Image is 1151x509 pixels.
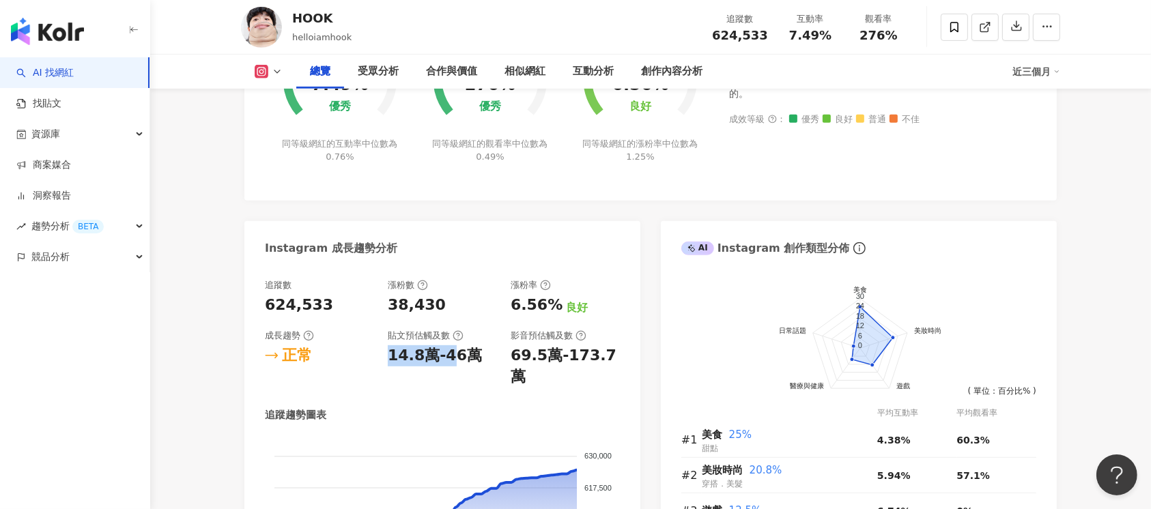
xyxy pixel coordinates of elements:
[265,295,333,316] div: 624,533
[858,332,862,340] text: 6
[358,63,399,80] div: 受眾分析
[858,341,862,349] text: 0
[877,470,911,481] span: 5.94%
[511,279,551,291] div: 漲粉率
[11,18,84,45] img: logo
[681,467,702,484] div: #2
[16,66,74,80] a: searchAI 找網紅
[856,312,864,320] text: 18
[581,138,700,162] div: 同等級網紅的漲粉率中位數為
[859,29,898,42] span: 276%
[265,408,326,422] div: 追蹤趨勢圖表
[729,115,1036,125] div: 成效等級 ：
[584,452,612,460] tspan: 630,000
[479,100,501,113] div: 優秀
[914,327,941,334] text: 美妝時尚
[789,115,819,125] span: 優秀
[426,63,477,80] div: 合作與價值
[681,242,714,255] div: AI
[388,279,428,291] div: 漲粉數
[957,435,991,446] span: 60.3%
[856,302,864,310] text: 24
[31,211,104,242] span: 趨勢分析
[877,407,956,420] div: 平均互動率
[505,63,545,80] div: 相似網紅
[329,100,351,113] div: 優秀
[702,428,722,441] span: 美食
[265,330,314,342] div: 成長趨勢
[72,220,104,233] div: BETA
[702,464,743,476] span: 美妝時尚
[292,32,352,42] span: helloiamhook
[896,382,910,390] text: 遊戲
[241,7,282,48] img: KOL Avatar
[851,240,868,257] span: info-circle
[584,483,612,491] tspan: 617,500
[784,12,836,26] div: 互動率
[281,138,400,162] div: 同等級網紅的互動率中位數為
[265,241,397,256] div: Instagram 成長趨勢分析
[712,28,768,42] span: 624,533
[573,63,614,80] div: 互動分析
[511,345,620,388] div: 69.5萬-173.7萬
[729,428,752,441] span: 25%
[326,151,354,162] span: 0.76%
[476,151,504,162] span: 0.49%
[31,119,60,149] span: 資源庫
[1012,61,1060,83] div: 近三個月
[712,12,768,26] div: 追蹤數
[779,327,806,334] text: 日常話題
[511,330,586,342] div: 影音預估觸及數
[853,286,867,293] text: 美食
[16,222,26,231] span: rise
[856,292,864,300] text: 30
[1096,454,1137,495] iframe: Help Scout Beacon - Open
[265,279,292,291] div: 追蹤數
[388,345,482,366] div: 14.8萬-46萬
[511,295,563,316] div: 6.56%
[16,158,71,172] a: 商案媒合
[957,470,991,481] span: 57.1%
[431,138,550,162] div: 同等級網紅的觀看率中位數為
[292,10,352,27] div: HOOK
[750,464,782,476] span: 20.8%
[890,115,920,125] span: 不佳
[388,295,446,316] div: 38,430
[957,407,1037,420] div: 平均觀看率
[626,151,654,162] span: 1.25%
[566,300,588,315] div: 良好
[856,115,886,125] span: 普通
[388,330,464,342] div: 貼文預估觸及數
[856,321,864,330] text: 12
[681,241,849,256] div: Instagram 創作類型分佈
[877,435,911,446] span: 4.38%
[702,443,718,453] span: 甜點
[16,97,61,111] a: 找貼文
[629,100,651,113] div: 良好
[310,63,330,80] div: 總覽
[31,242,70,272] span: 競品分析
[790,382,824,390] text: 醫療與健康
[789,29,832,42] span: 7.49%
[641,63,702,80] div: 創作內容分析
[16,189,71,203] a: 洞察報告
[823,115,853,125] span: 良好
[282,345,312,366] div: 正常
[681,431,702,448] div: #1
[853,12,905,26] div: 觀看率
[702,479,743,489] span: 穿搭．美髮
